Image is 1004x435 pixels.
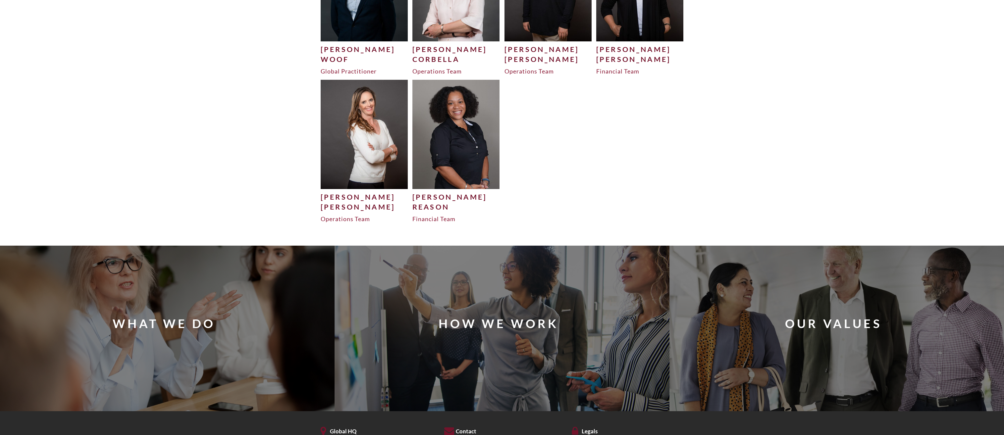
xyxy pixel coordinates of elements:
[321,192,408,202] div: [PERSON_NAME]
[412,192,500,202] div: [PERSON_NAME]
[504,67,592,75] div: Operations Team
[412,202,500,212] div: Reason
[785,315,882,332] div: Our Values
[412,44,500,54] div: [PERSON_NAME]
[113,315,215,332] div: What We Do
[504,54,592,64] div: [PERSON_NAME]
[596,67,684,75] div: Financial Team
[321,54,408,64] div: Woof
[412,67,500,75] div: Operations Team
[412,54,500,64] div: Corbella
[504,44,592,54] div: [PERSON_NAME]
[444,425,560,435] h5: Contact
[596,54,684,64] div: [PERSON_NAME]
[321,80,408,189] img: Liz-Olivier-500x625.jpg
[321,215,408,223] div: Operations Team
[318,425,434,435] h5: Global HQ
[439,315,558,332] div: How We Work
[321,44,408,54] div: [PERSON_NAME]
[321,67,408,75] div: Global Practitioner
[321,202,408,212] div: [PERSON_NAME]
[596,44,684,54] div: [PERSON_NAME]
[412,80,500,223] a: [PERSON_NAME]ReasonFinancial Team
[412,80,500,189] img: Alicha-Reason-1-500x625.jpg
[321,80,408,223] a: [PERSON_NAME][PERSON_NAME]Operations Team
[412,215,500,223] div: Financial Team
[570,425,686,435] h5: Legals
